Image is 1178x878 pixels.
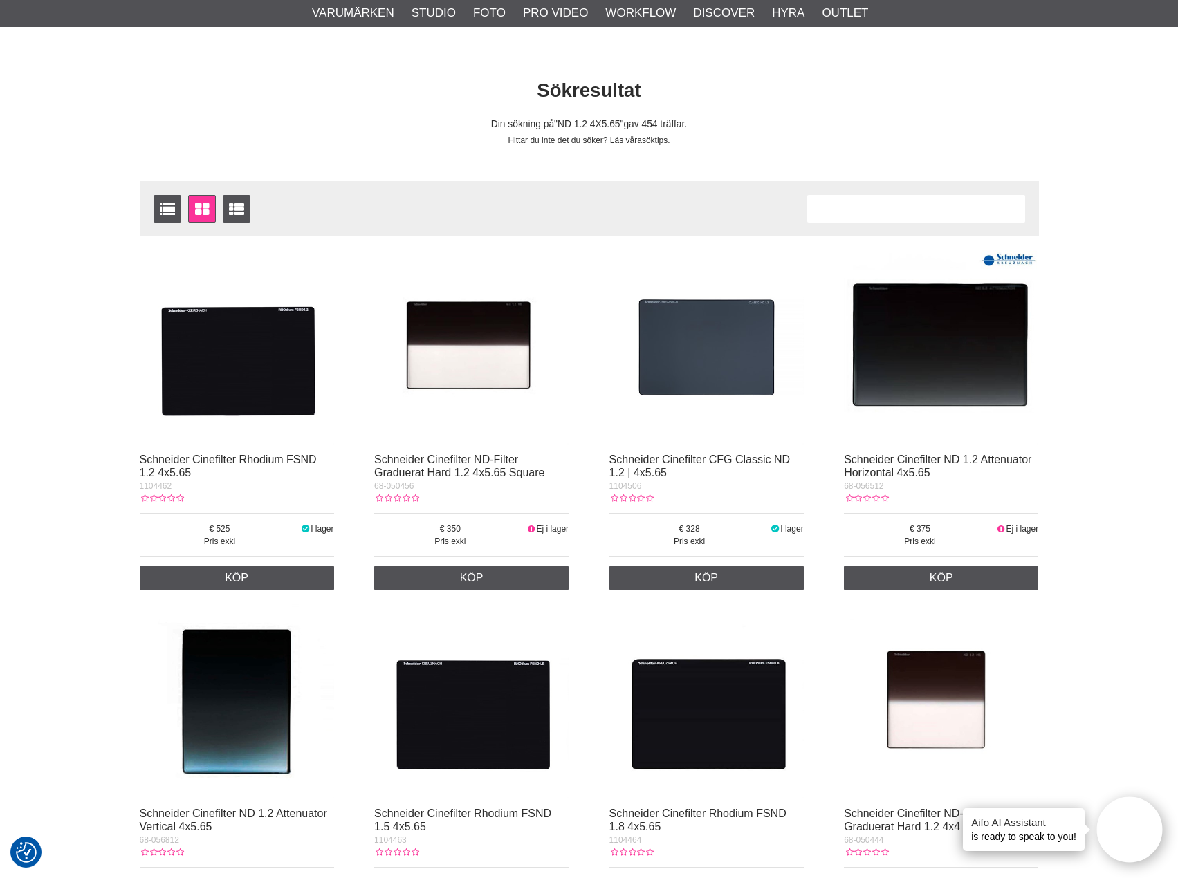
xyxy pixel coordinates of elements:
[844,835,883,845] span: 68-050444
[140,846,184,859] div: Kundbetyg: 0
[609,250,804,445] img: Schneider Cinefilter CFG Classic ND 1.2 | 4x5.65
[609,454,790,478] a: Schneider Cinefilter CFG Classic ND 1.2 | 4x5.65
[374,481,414,491] span: 68-050456
[374,566,569,590] a: Köp
[374,454,544,478] a: Schneider Cinefilter ND-Filter Graduerat Hard 1.2 4x5.65 Square
[609,492,654,505] div: Kundbetyg: 0
[374,846,418,859] div: Kundbetyg: 0
[844,250,1038,445] img: Schneider Cinefilter ND 1.2 Attenuator Horizontal 4x5.65
[374,604,569,798] img: Schneider Cinefilter Rhodium FSND 1.5 4x5.65
[963,808,1085,851] div: is ready to speak to you!
[526,524,537,534] i: Ej i lager
[693,4,755,22] a: Discover
[300,524,311,534] i: I lager
[844,454,1031,478] a: Schneider Cinefilter ND 1.2 Attenuator Horizontal 4x5.65
[772,4,804,22] a: Hyra
[844,492,888,505] div: Kundbetyg: 0
[1006,524,1039,534] span: Ej i lager
[140,481,172,491] span: 1104462
[642,136,668,145] a: söktips
[140,535,300,548] span: Pris exkl
[140,807,327,832] a: Schneider Cinefilter ND 1.2 Attenuator Vertical 4x5.65
[844,535,996,548] span: Pris exkl
[609,523,770,535] span: 328
[154,195,181,223] a: Listvisning
[609,535,770,548] span: Pris exkl
[140,523,300,535] span: 525
[844,846,888,859] div: Kundbetyg: 0
[844,481,883,491] span: 68-056512
[668,136,670,145] span: .
[374,535,526,548] span: Pris exkl
[374,807,551,832] a: Schneider Cinefilter Rhodium FSND 1.5 4x5.65
[609,807,786,832] a: Schneider Cinefilter Rhodium FSND 1.8 4x5.65
[188,195,216,223] a: Fönstervisning
[312,4,394,22] a: Varumärken
[374,492,418,505] div: Kundbetyg: 0
[223,195,250,223] a: Utökad listvisning
[996,524,1006,534] i: Ej i lager
[844,604,1038,798] img: Schneider Cinefilter ND-Filter Graduerat Hard 1.2 4x4 Square
[140,250,334,445] img: Schneider Cinefilter Rhodium FSND 1.2 4x5.65
[140,454,317,478] a: Schneider Cinefilter Rhodium FSND 1.2 4x5.65
[140,835,179,845] span: 68-056812
[311,524,333,534] span: I lager
[140,492,184,505] div: Kundbetyg: 0
[822,4,868,22] a: Outlet
[971,815,1076,830] h4: Aifo AI Assistant
[554,119,623,129] span: ND 1.2 4X5.65
[140,604,334,798] img: Schneider Cinefilter ND 1.2 Attenuator Vertical 4x5.65
[609,846,654,859] div: Kundbetyg: 0
[374,523,526,535] span: 350
[605,4,676,22] a: Workflow
[16,842,37,863] img: Revisit consent button
[140,566,334,590] a: Köp
[129,77,1049,104] h1: Sökresultat
[508,136,641,145] span: Hittar du inte det du söker? Läs våra
[844,523,996,535] span: 375
[374,250,569,445] img: Schneider Cinefilter ND-Filter Graduerat Hard 1.2 4x5.65 Square
[609,481,642,491] span: 1104506
[780,524,803,534] span: I lager
[523,4,588,22] a: Pro Video
[844,566,1038,590] a: Köp
[609,566,804,590] a: Köp
[609,604,804,798] img: Schneider Cinefilter Rhodium FSND 1.8 4x5.65
[609,835,642,845] span: 1104464
[536,524,569,534] span: Ej i lager
[770,524,781,534] i: I lager
[491,119,687,129] span: Din sökning på gav 454 träffar.
[844,807,999,832] a: Schneider Cinefilter ND-Filter Graduerat Hard 1.2 4x4 Square
[412,4,456,22] a: Studio
[473,4,506,22] a: Foto
[374,835,407,845] span: 1104463
[16,840,37,865] button: Samtyckesinställningar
